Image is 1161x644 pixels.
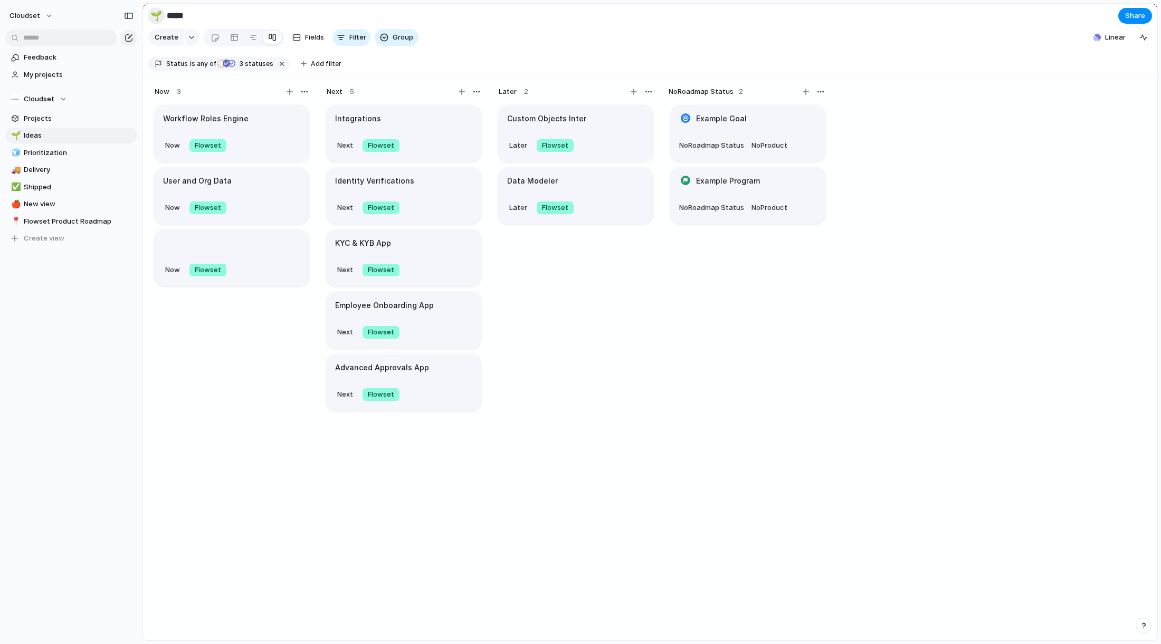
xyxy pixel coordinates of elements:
button: Now [160,137,185,154]
h1: Identity Verifications [335,175,414,187]
span: Now [165,203,180,213]
span: statuses [236,59,273,69]
button: 3 statuses [217,58,275,70]
span: Cloudset [9,11,40,21]
button: Filter [332,29,370,46]
a: 🧊Prioritization [5,145,137,161]
button: Flowset [534,199,576,216]
button: Linear [1089,30,1130,45]
button: Flowset [360,386,402,403]
button: Flowset [360,262,402,278]
span: 3 [236,60,245,68]
span: Create view [24,233,64,244]
a: 🌱Ideas [5,128,137,143]
span: Flowset [195,265,221,275]
button: NoProduct [749,137,790,154]
button: Flowset [187,199,229,216]
span: Flowset [542,203,568,213]
div: 🚚Delivery [5,162,137,178]
span: Prioritization [24,148,134,158]
div: Custom Objects InterLaterFlowset [498,105,653,162]
button: isany of [188,58,218,70]
span: No Roadmap Status [679,203,744,212]
div: ✅ [11,181,18,193]
span: My projects [24,70,134,80]
span: Flowset Product Roadmap [24,216,134,227]
span: Next [337,389,353,400]
button: Flowset [360,324,402,341]
button: 🧊 [9,148,20,158]
button: Next [332,324,358,341]
button: 🌱 [9,130,20,141]
span: Group [393,32,413,43]
a: 🍎New view [5,196,137,212]
div: Example GoalNoRoadmap StatusNoProduct [670,105,825,162]
button: ✅ [9,182,20,193]
span: Add filter [311,59,341,69]
button: Flowset [360,199,402,216]
span: No Product [751,141,787,149]
span: Later [499,86,517,97]
span: No Product [751,203,787,212]
button: Flowset [187,137,229,154]
h1: User and Org Data [163,175,232,187]
button: Flowset [534,137,576,154]
div: Workflow Roles EngineNowFlowset [154,105,309,162]
span: Fields [305,32,324,43]
a: ✅Shipped [5,179,137,195]
button: Next [332,137,358,154]
button: Create [148,29,184,46]
span: Flowset [368,140,394,151]
span: Feedback [24,52,134,63]
button: Later [505,199,532,216]
a: 📍Flowset Product Roadmap [5,214,137,229]
button: Cloudset [5,7,59,24]
button: Add filter [294,56,348,71]
span: Flowset [368,327,394,338]
span: No Roadmap Status [679,141,744,149]
div: 🚚 [11,164,18,176]
div: 🍎 [11,198,18,210]
button: Group [375,29,418,46]
span: Later [509,203,527,213]
span: Next [337,327,353,338]
span: Now [165,265,180,275]
span: Next [327,86,342,97]
button: Flowset [187,262,229,278]
span: Create [155,32,178,43]
span: Share [1125,11,1145,21]
span: Next [337,203,353,213]
span: Flowset [195,140,221,151]
button: NoRoadmap Status [677,137,747,154]
a: Projects [5,111,137,127]
h1: Example Goal [696,113,747,124]
div: IntegrationsNextFlowset [326,105,481,162]
span: Now [165,140,180,151]
div: Advanced Approvals AppNextFlowset [326,354,481,411]
span: Next [337,265,353,275]
span: Linear [1105,32,1126,43]
span: 5 [350,86,354,97]
button: Now [160,262,185,278]
button: 📍 [9,216,20,227]
button: Next [332,199,358,216]
span: No Roadmap Status [669,86,734,97]
span: Status [166,59,188,69]
button: Share [1118,8,1152,24]
button: Flowset [360,137,402,154]
div: 🌱 [11,130,18,142]
div: KYC & KYB AppNextFlowset [326,229,481,286]
button: Next [332,262,358,278]
span: 3 [177,86,181,97]
button: 🌱 [148,7,165,24]
span: Projects [24,113,134,124]
button: Now [160,199,185,216]
div: Example ProgramNoRoadmap StatusNoProduct [670,167,825,224]
div: 📍 [11,215,18,227]
button: Next [332,386,358,403]
button: Create view [5,230,137,246]
span: Cloudset [24,94,54,104]
span: Filter [349,32,366,43]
